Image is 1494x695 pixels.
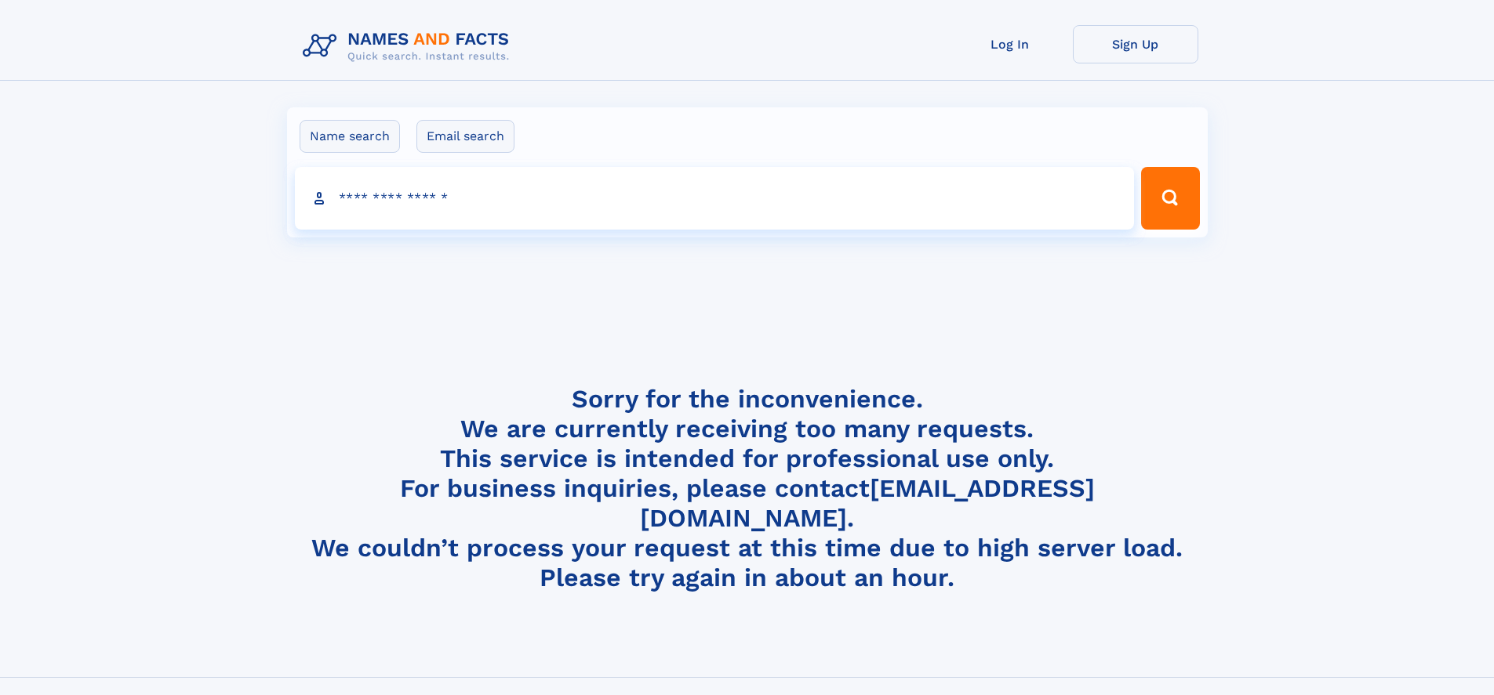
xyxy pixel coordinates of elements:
[416,120,514,153] label: Email search
[295,167,1135,230] input: search input
[1141,167,1199,230] button: Search Button
[1073,25,1198,63] a: Sign Up
[300,120,400,153] label: Name search
[947,25,1073,63] a: Log In
[640,473,1095,533] a: [EMAIL_ADDRESS][DOMAIN_NAME]
[296,25,522,67] img: Logo Names and Facts
[296,384,1198,593] h4: Sorry for the inconvenience. We are currently receiving too many requests. This service is intend...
